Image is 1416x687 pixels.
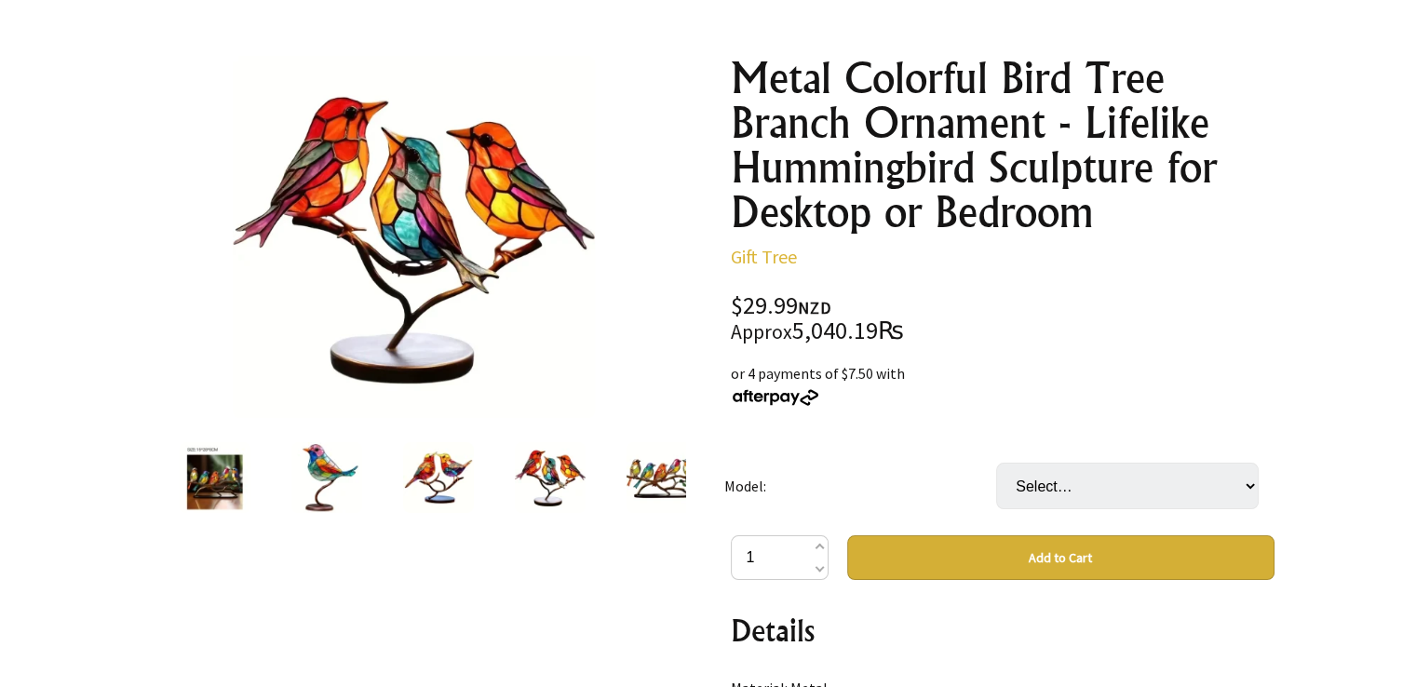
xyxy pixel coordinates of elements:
div: or 4 payments of $7.50 with [731,362,1274,407]
button: Add to Cart [847,535,1274,580]
a: Gift Tree [731,245,797,268]
span: NZD [798,297,831,318]
img: Afterpay [731,389,820,406]
img: Metal Colorful Bird Tree Branch Ornament - Lifelike Hummingbird Sculpture for Desktop or Bedroom [290,442,361,513]
img: Metal Colorful Bird Tree Branch Ornament - Lifelike Hummingbird Sculpture for Desktop or Bedroom [179,442,249,513]
img: Metal Colorful Bird Tree Branch Ornament - Lifelike Hummingbird Sculpture for Desktop or Bedroom [514,442,585,513]
td: Model: [724,437,996,535]
small: Approx [731,319,792,344]
div: $29.99 5,040.19₨ [731,294,1274,343]
h1: Metal Colorful Bird Tree Branch Ornament - Lifelike Hummingbird Sculpture for Desktop or Bedroom [731,56,1274,235]
img: Metal Colorful Bird Tree Branch Ornament - Lifelike Hummingbird Sculpture for Desktop or Bedroom [626,442,696,513]
img: Metal Colorful Bird Tree Branch Ornament - Lifelike Hummingbird Sculpture for Desktop or Bedroom [402,442,473,513]
img: Metal Colorful Bird Tree Branch Ornament - Lifelike Hummingbird Sculpture for Desktop or Bedroom [233,56,595,418]
h2: Details [731,608,1274,653]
